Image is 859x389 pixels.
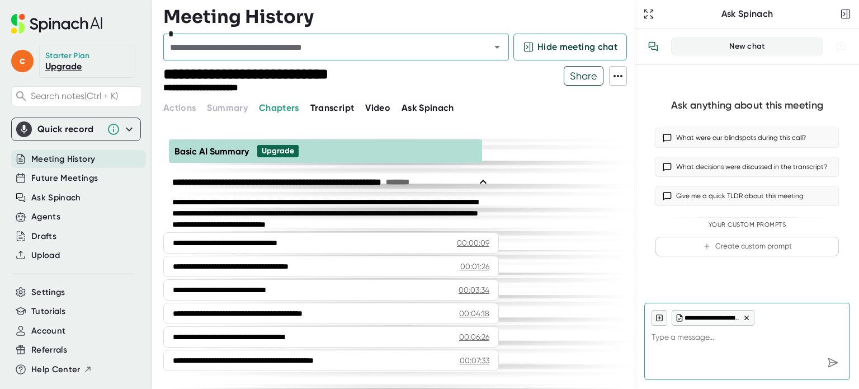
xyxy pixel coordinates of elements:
button: Agents [31,210,60,223]
span: Help Center [31,363,81,376]
button: Settings [31,286,65,299]
h3: Meeting History [163,6,314,27]
button: Actions [163,101,196,115]
button: Meeting History [31,153,95,166]
span: Actions [163,102,196,113]
button: View conversation history [642,35,664,58]
span: Ask Spinach [402,102,454,113]
button: Help Center [31,363,92,376]
button: Close conversation sidebar [838,6,853,22]
button: Create custom prompt [655,237,839,256]
button: Future Meetings [31,172,98,185]
span: Transcript [310,102,355,113]
button: Tutorials [31,305,65,318]
span: Search notes (Ctrl + K) [31,91,139,101]
div: 00:04:18 [459,308,489,319]
button: Summary [207,101,247,115]
div: 00:06:26 [459,331,489,343]
button: Expand to Ask Spinach page [641,6,657,22]
button: Give me a quick TLDR about this meeting [655,186,839,206]
div: Your Custom Prompts [655,221,839,229]
button: Hide meeting chat [513,34,627,60]
button: Video [365,101,390,115]
span: Basic AI Summary [174,146,249,157]
button: Drafts [31,230,56,243]
div: Starter Plan [45,51,90,61]
span: c [11,50,34,72]
span: Video [365,102,390,113]
div: Quick record [37,124,101,135]
button: Open [489,39,505,55]
div: Quick record [16,118,136,140]
span: Hide meeting chat [537,40,617,54]
div: Send message [823,353,843,373]
button: Ask Spinach [31,191,81,204]
div: New chat [678,41,816,51]
button: Chapters [259,101,299,115]
button: Account [31,325,65,338]
div: 00:03:34 [459,284,489,296]
div: 00:07:33 [460,355,489,366]
button: Upload [31,249,60,262]
button: Ask Spinach [402,101,454,115]
button: Referrals [31,344,67,357]
div: 00:00:09 [457,237,489,249]
button: Share [564,66,603,86]
span: Chapters [259,102,299,113]
div: Upgrade [262,146,294,156]
div: 00:01:26 [460,261,489,272]
span: Share [564,66,603,86]
span: Summary [207,102,247,113]
button: Transcript [310,101,355,115]
button: What were our blindspots during this call? [655,128,839,148]
div: Ask Spinach [657,8,838,20]
button: What decisions were discussed in the transcript? [655,157,839,177]
a: Upgrade [45,61,82,72]
div: Ask anything about this meeting [671,99,823,112]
